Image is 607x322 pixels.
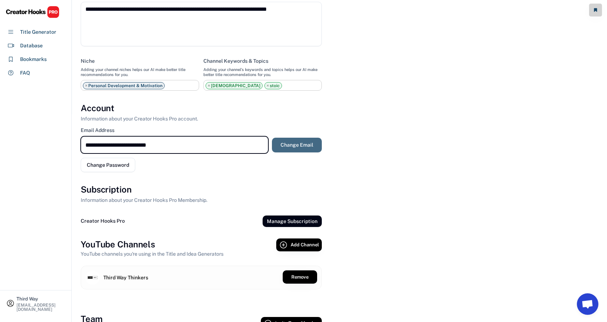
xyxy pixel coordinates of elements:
div: Email Address [81,127,114,133]
div: Information about your Creator Hooks Pro account. [81,115,198,123]
button: Remove [283,270,317,284]
span: × [85,84,88,88]
h3: YouTube Channels [81,238,155,251]
div: Title Generator [20,28,56,36]
div: Third Way Thinkers [103,274,148,281]
div: Channel Keywords & Topics [203,58,268,64]
div: Third Way [17,297,65,301]
h3: Subscription [81,184,132,196]
button: Change Email [272,138,322,152]
span: Add Channel [291,242,319,247]
div: Information about your Creator Hooks Pro Membership. [81,196,207,204]
li: stoic [264,82,282,89]
div: Adding your channel's keywords and topics helps our AI make better title recommendations for you. [203,67,322,77]
div: YouTube channels you're using in the Title and Idea Generators [81,250,223,258]
span: × [208,84,210,88]
div: Database [20,42,43,49]
img: CHPRO%20Logo.svg [6,6,60,18]
div: Bookmarks [20,56,47,63]
div: FAQ [20,69,30,77]
div: [EMAIL_ADDRESS][DOMAIN_NAME] [17,303,65,312]
div: Adding your channel niches helps our AI make better title recommendations for you. [81,67,199,77]
button: Add Channel [276,238,322,251]
h3: Account [81,102,114,114]
span: × [267,84,269,88]
li: [DEMOGRAPHIC_DATA] [206,82,263,89]
button: Manage Subscription [263,216,322,227]
a: Open chat [577,293,598,315]
div: Creator Hooks Pro [81,217,125,225]
img: channels4_profile.jpg [85,270,100,285]
div: Niche [81,58,95,64]
li: Personal Development & Motivation [83,82,165,89]
button: Change Password [81,158,135,172]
